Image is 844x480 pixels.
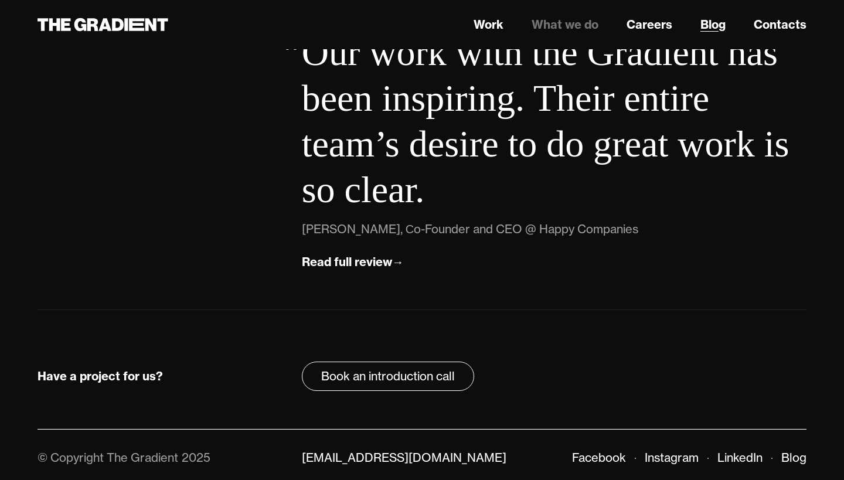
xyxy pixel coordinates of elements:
[572,450,626,465] a: Facebook
[302,220,638,239] div: [PERSON_NAME], Сo-Founder and CEO @ Happy Companies
[302,30,806,213] blockquote: Our work with the Gradient has been inspiring. Their entire team’s desire to do great work is so ...
[392,254,404,270] div: →
[302,254,392,270] div: Read full review
[754,16,806,33] a: Contacts
[474,16,503,33] a: Work
[700,16,726,33] a: Blog
[781,450,806,465] a: Blog
[302,450,506,465] a: [EMAIL_ADDRESS][DOMAIN_NAME]
[532,16,598,33] a: What we do
[302,362,474,391] a: Book an introduction call
[717,450,763,465] a: LinkedIn
[302,253,404,272] a: Read full review→
[627,16,672,33] a: Careers
[182,450,210,465] div: 2025
[38,369,163,383] strong: Have a project for us?
[38,450,178,465] div: © Copyright The Gradient
[645,450,699,465] a: Instagram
